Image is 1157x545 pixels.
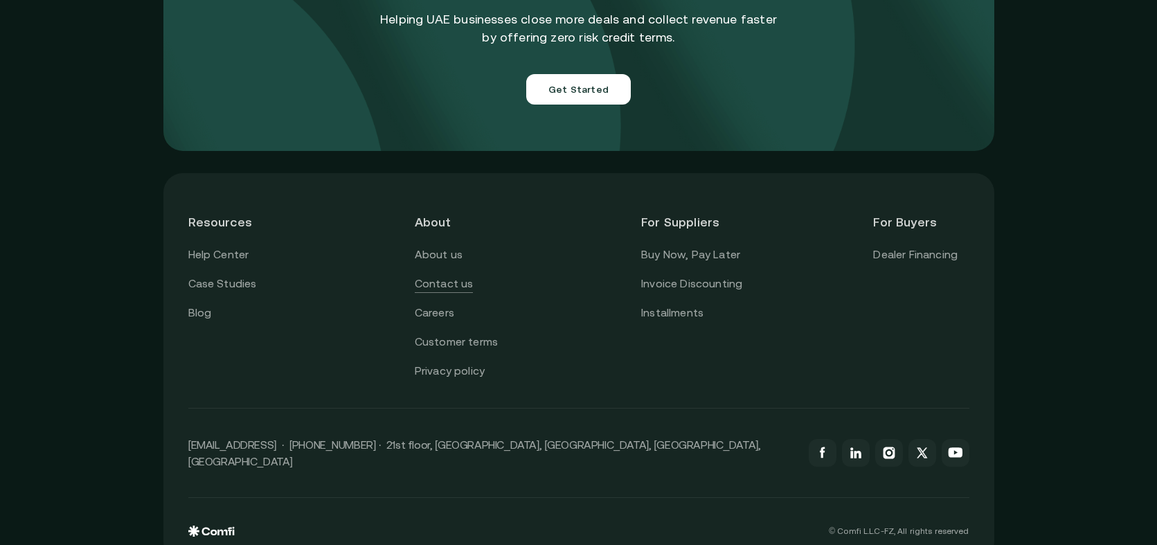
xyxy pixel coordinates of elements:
a: Dealer Financing [873,246,958,264]
a: Contact us [415,275,474,293]
button: Get Started [526,74,631,105]
img: comfi logo [188,526,235,537]
a: Buy Now, Pay Later [641,246,740,264]
a: Customer terms [415,333,498,351]
a: Careers [415,304,454,322]
p: Helping UAE businesses close more deals and collect revenue faster by offering zero risk credit t... [380,10,777,46]
header: Resources [188,198,284,246]
a: Installments [641,304,703,322]
header: About [415,198,510,246]
p: [EMAIL_ADDRESS] · [PHONE_NUMBER] · 21st floor, [GEOGRAPHIC_DATA], [GEOGRAPHIC_DATA], [GEOGRAPHIC_... [188,436,795,470]
a: Case Studies [188,275,257,293]
header: For Buyers [873,198,969,246]
a: Privacy policy [415,362,485,380]
p: © Comfi L.L.C-FZ, All rights reserved [829,526,969,536]
a: Help Center [188,246,249,264]
header: For Suppliers [641,198,742,246]
a: About us [415,246,463,264]
a: Invoice Discounting [641,275,742,293]
a: Blog [188,304,212,322]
